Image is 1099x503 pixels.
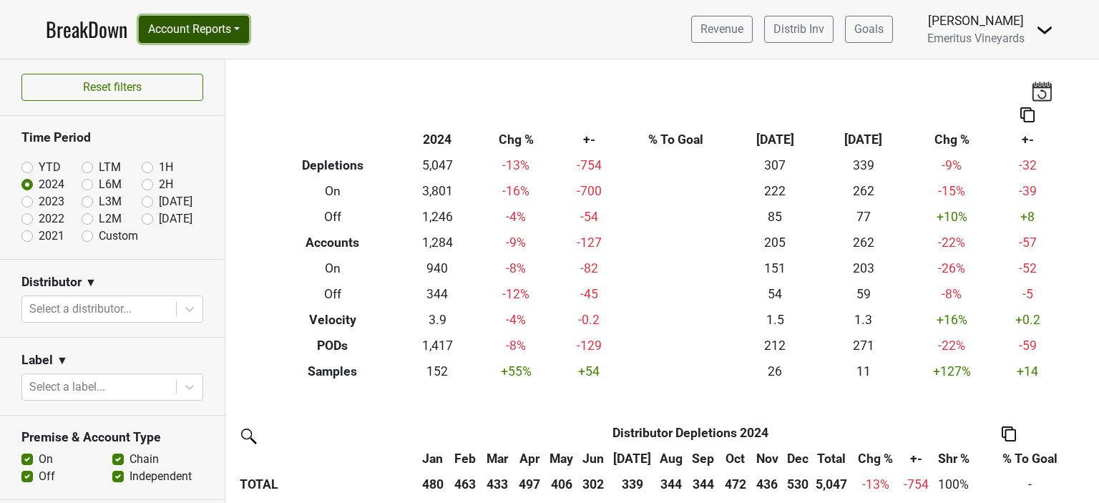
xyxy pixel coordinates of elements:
td: 203 [819,256,908,282]
span: -13% [862,477,889,492]
th: 480 [416,472,449,497]
td: 3,801 [400,179,474,205]
th: +- [557,127,620,153]
th: TOTAL [236,472,416,497]
img: filter [236,424,259,446]
label: 2023 [39,193,64,210]
h3: Time Period [21,130,203,145]
th: 344 [687,472,719,497]
label: Off [39,468,55,485]
label: Custom [99,228,138,245]
th: Dec: activate to sort column ascending [783,446,812,472]
th: 302 [577,472,610,497]
td: 151 [731,256,819,282]
h3: Label [21,353,53,368]
th: 344 [655,472,687,497]
label: YTD [39,159,61,176]
th: Chg % [474,127,557,153]
h3: Premise & Account Type [21,430,203,445]
td: -54 [557,205,620,230]
td: -13 % [474,153,557,179]
th: Off [265,281,401,307]
td: -754 [557,153,620,179]
th: 339 [610,472,655,497]
label: Independent [130,468,192,485]
td: 3.9 [400,307,474,333]
label: Chain [130,451,159,468]
td: -0.2 [557,307,620,333]
img: Dropdown Menu [1036,21,1053,39]
th: &nbsp;: activate to sort column ascending [236,446,416,472]
td: +55 % [474,358,557,384]
td: 11 [819,358,908,384]
img: Copy to clipboard [1002,426,1016,441]
th: Distributor Depletions 2024 [449,420,932,446]
td: 77 [819,205,908,230]
span: ▼ [85,274,97,291]
th: 463 [449,472,481,497]
img: Copy to clipboard [1020,107,1035,122]
th: Mar: activate to sort column ascending [481,446,513,472]
td: 212 [731,333,819,358]
td: -8 % [908,281,997,307]
th: Jun: activate to sort column ascending [577,446,610,472]
td: 1.5 [731,307,819,333]
td: -700 [557,179,620,205]
td: -57 [996,230,1059,256]
label: [DATE] [159,193,192,210]
img: last_updated_date [1031,81,1052,101]
td: -59 [996,333,1059,358]
td: +16 % [908,307,997,333]
td: 1.3 [819,307,908,333]
td: -26 % [908,256,997,282]
button: Account Reports [139,16,249,43]
td: 5,047 [400,153,474,179]
td: -16 % [474,179,557,205]
th: +- [996,127,1059,153]
th: 406 [545,472,577,497]
td: 100% [932,472,974,497]
a: BreakDown [46,14,127,44]
td: +14 [996,358,1059,384]
th: Total: activate to sort column ascending [812,446,851,472]
td: -4 % [474,307,557,333]
label: L6M [99,176,122,193]
th: 5,047 [812,472,851,497]
th: Jan: activate to sort column ascending [416,446,449,472]
td: -129 [557,333,620,358]
th: Velocity [265,307,401,333]
th: % To Goal [620,127,731,153]
td: -39 [996,179,1059,205]
td: -82 [557,256,620,282]
th: On [265,179,401,205]
th: 2024 [400,127,474,153]
td: 1,246 [400,205,474,230]
td: -127 [557,230,620,256]
a: Revenue [691,16,753,43]
td: -12 % [474,281,557,307]
span: -754 [904,477,929,492]
td: 54 [731,281,819,307]
td: -4 % [474,205,557,230]
td: +54 [557,358,620,384]
th: 472 [719,472,751,497]
td: 152 [400,358,474,384]
td: +8 [996,205,1059,230]
th: May: activate to sort column ascending [545,446,577,472]
th: Samples [265,358,401,384]
div: [PERSON_NAME] [927,11,1025,30]
td: 59 [819,281,908,307]
a: Distrib Inv [764,16,834,43]
span: Emeritus Vineyards [927,31,1025,45]
td: 205 [731,230,819,256]
label: 2021 [39,228,64,245]
th: Jul: activate to sort column ascending [610,446,655,472]
label: 2022 [39,210,64,228]
a: Goals [845,16,893,43]
label: [DATE] [159,210,192,228]
label: 2024 [39,176,64,193]
td: -9 % [474,230,557,256]
td: 344 [400,281,474,307]
label: L2M [99,210,122,228]
th: 433 [481,472,513,497]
